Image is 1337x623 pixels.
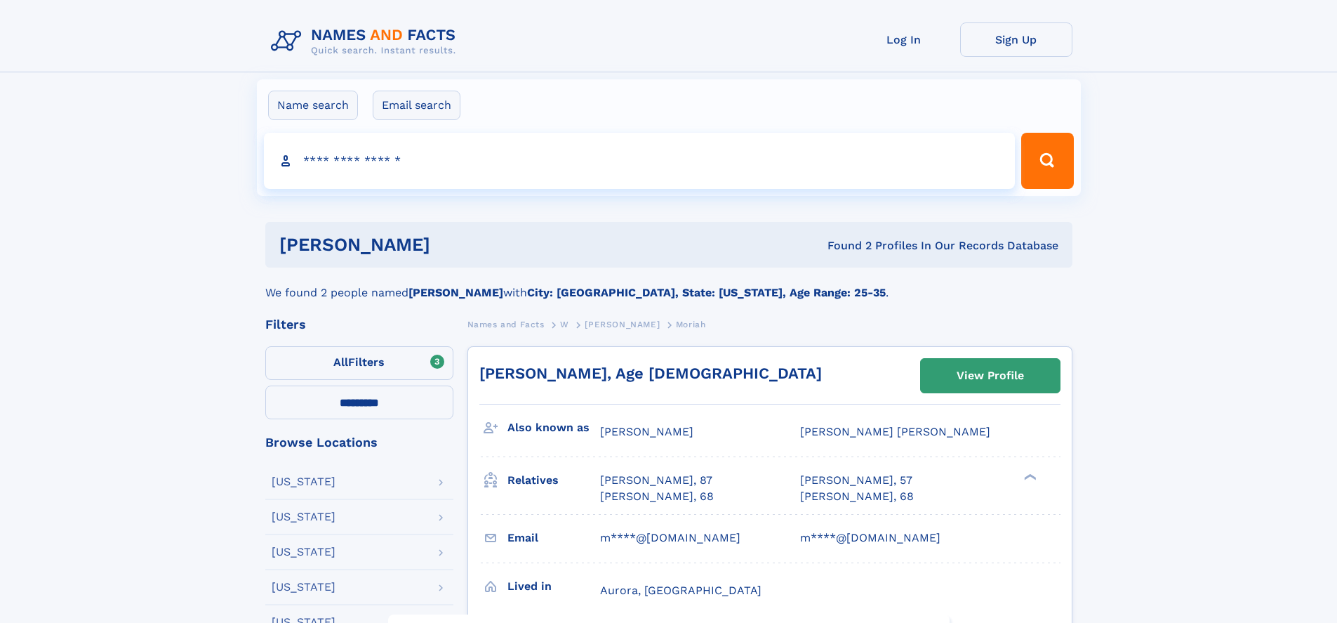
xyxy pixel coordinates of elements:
span: Aurora, [GEOGRAPHIC_DATA] [600,584,761,597]
span: [PERSON_NAME] [585,320,660,329]
span: [PERSON_NAME] [600,425,693,438]
div: We found 2 people named with . [265,268,1072,301]
span: All [333,355,348,369]
a: [PERSON_NAME] [585,315,660,333]
a: [PERSON_NAME], 57 [800,473,912,488]
a: View Profile [921,359,1060,393]
h3: Email [507,526,600,550]
a: W [560,315,569,333]
a: [PERSON_NAME], 68 [800,489,914,504]
b: [PERSON_NAME] [408,286,503,299]
div: [US_STATE] [272,546,335,558]
div: [US_STATE] [272,582,335,593]
label: Filters [265,346,453,380]
label: Email search [373,91,460,120]
h3: Relatives [507,468,600,492]
a: Names and Facts [467,315,545,333]
div: Browse Locations [265,436,453,449]
span: Moriah [676,320,706,329]
div: Found 2 Profiles In Our Records Database [629,238,1058,254]
button: Search Button [1021,133,1073,189]
a: [PERSON_NAME], 87 [600,473,712,488]
span: W [560,320,569,329]
h3: Lived in [507,575,600,598]
a: [PERSON_NAME], Age [DEMOGRAPHIC_DATA] [479,365,822,382]
h1: [PERSON_NAME] [279,236,629,254]
div: [US_STATE] [272,476,335,487]
a: [PERSON_NAME], 68 [600,489,714,504]
a: Log In [848,22,960,57]
label: Name search [268,91,358,120]
div: [US_STATE] [272,511,335,523]
a: Sign Up [960,22,1072,57]
span: [PERSON_NAME] [PERSON_NAME] [800,425,990,438]
img: Logo Names and Facts [265,22,467,60]
input: search input [264,133,1016,189]
div: Filters [265,318,453,331]
h3: Also known as [507,416,600,440]
b: City: [GEOGRAPHIC_DATA], State: [US_STATE], Age Range: 25-35 [527,286,886,299]
div: ❯ [1020,473,1037,482]
div: View Profile [957,360,1024,392]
